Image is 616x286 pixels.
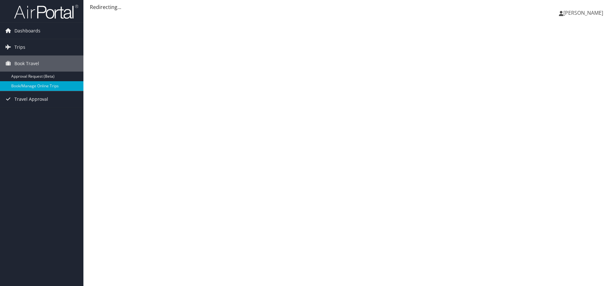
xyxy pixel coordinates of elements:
[14,4,78,19] img: airportal-logo.png
[563,9,603,16] span: [PERSON_NAME]
[559,3,610,22] a: [PERSON_NAME]
[90,3,610,11] div: Redirecting...
[14,91,48,107] span: Travel Approval
[14,56,39,72] span: Book Travel
[14,23,40,39] span: Dashboards
[14,39,25,55] span: Trips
